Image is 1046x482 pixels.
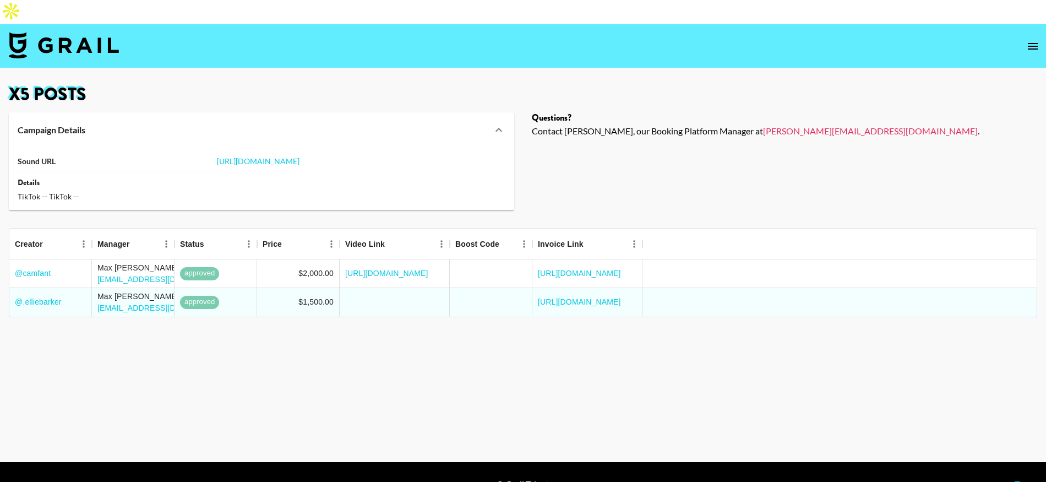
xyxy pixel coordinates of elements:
button: Sort [43,236,58,252]
button: Menu [75,236,92,252]
strong: Sound URL [18,156,56,166]
div: Price [257,229,340,259]
a: [URL][DOMAIN_NAME] [538,268,621,279]
div: Price [263,229,282,259]
div: Boost Code [455,229,499,259]
div: Invoice Link [532,229,642,259]
button: Sort [282,236,297,252]
button: Sort [204,236,220,252]
a: @.elliebarker [15,296,62,307]
button: open drawer [1022,35,1044,57]
div: Boost Code [450,229,532,259]
a: [EMAIL_ADDRESS][DOMAIN_NAME] [97,275,230,284]
div: Status [175,229,257,259]
div: $1,500.00 [298,296,334,307]
a: [URL][DOMAIN_NAME] [345,268,428,279]
button: Sort [584,236,599,252]
button: Menu [241,236,257,252]
div: Max [PERSON_NAME] [97,262,230,273]
button: Menu [516,236,532,252]
span: approved [180,297,219,307]
button: Menu [323,236,340,252]
button: Menu [626,236,642,252]
a: [PERSON_NAME][EMAIL_ADDRESS][DOMAIN_NAME] [763,126,978,136]
div: Max [PERSON_NAME] [97,291,230,302]
button: Sort [130,236,145,252]
div: $2,000.00 [298,268,334,279]
div: Creator [9,229,92,259]
div: Status [180,229,204,259]
div: Details [18,178,299,188]
div: TikTok -- TikTok -- [18,192,299,202]
div: Video Link [345,229,385,259]
button: Sort [499,236,515,252]
button: Menu [158,236,175,252]
strong: Campaign Details [18,124,85,136]
div: Video Link [340,229,450,259]
button: Sort [385,236,400,252]
div: Campaign Details [9,112,514,148]
button: Menu [433,236,450,252]
h1: X5 posts [9,86,1037,104]
a: [EMAIL_ADDRESS][DOMAIN_NAME] [97,304,230,312]
span: approved [180,268,219,279]
div: Creator [15,229,43,259]
div: Manager [97,229,130,259]
div: Manager [92,229,175,259]
div: Contact [PERSON_NAME], our Booking Platform Manager at . [532,126,1037,137]
a: [URL][DOMAIN_NAME] [217,156,299,166]
img: Grail Talent [9,32,119,58]
div: Questions? [532,112,1037,123]
iframe: Drift Widget Chat Controller [991,427,1033,469]
div: Invoice Link [538,229,584,259]
a: @camfant [15,268,51,279]
a: [URL][DOMAIN_NAME] [538,296,621,307]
